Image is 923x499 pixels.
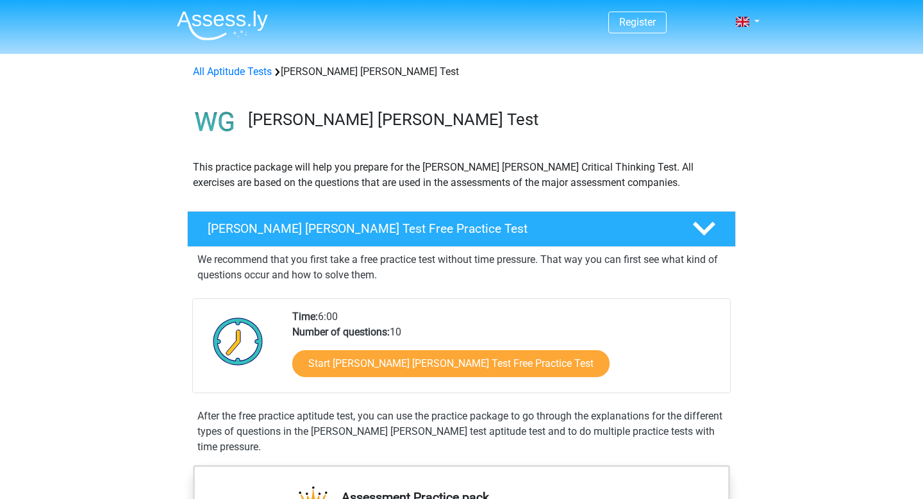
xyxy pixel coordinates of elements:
b: Number of questions: [292,326,390,338]
a: [PERSON_NAME] [PERSON_NAME] Test Free Practice Test [182,211,741,247]
h4: [PERSON_NAME] [PERSON_NAME] Test Free Practice Test [208,221,672,236]
b: Time: [292,310,318,323]
a: Start [PERSON_NAME] [PERSON_NAME] Test Free Practice Test [292,350,610,377]
img: watson glaser test [188,95,242,149]
h3: [PERSON_NAME] [PERSON_NAME] Test [248,110,726,130]
a: All Aptitude Tests [193,65,272,78]
div: [PERSON_NAME] [PERSON_NAME] Test [188,64,735,80]
p: This practice package will help you prepare for the [PERSON_NAME] [PERSON_NAME] Critical Thinking... [193,160,730,190]
img: Assessly [177,10,268,40]
img: Clock [206,309,270,373]
p: We recommend that you first take a free practice test without time pressure. That way you can fir... [197,252,726,283]
div: After the free practice aptitude test, you can use the practice package to go through the explana... [192,409,731,455]
a: Register [619,16,656,28]
div: 6:00 10 [283,309,729,393]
